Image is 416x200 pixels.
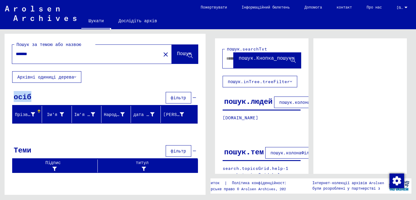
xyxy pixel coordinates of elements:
font: фільтр [171,95,186,100]
mat-header-cell: дата народження [131,106,160,123]
div: Прізвище [15,110,43,119]
font: пошук.колонаФільтр.фільтр [270,150,335,156]
div: дата народження [133,110,162,119]
font: Політика конфіденційності [232,181,287,185]
div: Народження [104,110,132,119]
font: Ім'я при народженні [74,112,123,117]
font: Теми [14,145,31,154]
div: [PERSON_NAME] ув'язненого [163,110,192,119]
font: Підпис [45,160,61,165]
font: осіб [14,92,31,101]
font: пошук.inTree.treeFilter [228,79,290,84]
font: Інформаційний бюлетень [242,5,290,9]
font: пошук.тем [224,147,264,156]
font: Ім'я [47,112,57,117]
font: Дослідіть архів [118,18,157,23]
button: Пошук [172,45,198,64]
div: Ім'я [44,110,71,119]
mat-icon: close [162,51,169,58]
a: Політика конфіденційності [227,180,294,186]
div: титул [100,160,192,172]
font: Про нас [367,5,382,9]
button: Очистити [160,48,172,60]
font: [PERSON_NAME] ув'язненого [163,112,230,117]
font: Народження [104,112,129,117]
font: search.topicsGrid.help-1 [223,166,288,171]
font: дата народження [133,112,172,117]
font: були розроблені у партнерстві з [312,186,380,191]
font: | [224,180,227,186]
font: Пожертвувати [201,5,227,9]
mat-header-cell: Ім'я при народженні [72,106,101,123]
a: Шукати [81,13,111,29]
button: фільтр [166,92,191,104]
font: пошук.людей [224,96,273,106]
font: контакт [337,5,352,9]
font: Шукати [89,18,104,23]
button: пошук.inTree.treeFilter [223,76,297,87]
mat-header-cell: Народження [101,106,131,123]
div: Підпис [15,160,99,172]
button: пошук.колонаФільтр.фільтр [274,96,349,108]
button: Архівні одиниці дерева [12,71,81,83]
font: search.topicsGrid.help-2 [223,172,286,184]
font: Прізвище [15,112,35,117]
mat-header-cell: Прізвище [12,106,42,123]
font: Авторське право © Arolsen Archives, 2021 [202,187,288,191]
font: фільтр [171,148,186,154]
font: пошук.searchTxt [227,46,267,52]
font: відбиток [202,181,220,185]
font: Інтернет-колекції архівів Arolsen [312,181,384,185]
img: Зміна згоди [390,174,404,188]
img: yv_logo.png [388,178,411,193]
a: відбиток [202,180,224,186]
font: [DOMAIN_NAME] [223,115,258,121]
font: титул [136,160,149,165]
font: пошук.колонаФільтр.фільтр [279,100,344,105]
font: Допомога [305,5,322,9]
a: Дослідіть архів [111,13,164,28]
font: Пошук [177,50,192,56]
font: Архівні одиниці дерева [17,74,74,80]
mat-header-cell: Ім'я [42,106,72,123]
mat-header-cell: Номер ув'язненого [161,106,197,123]
font: Пошук за темою або назвою [16,42,81,47]
div: Ім'я при народженні [74,110,103,119]
img: Arolsen_neg.svg [5,6,76,21]
button: пошук.колонаФільтр.фільтр [265,147,340,159]
font: пошук.Кнопка_пошуку [239,55,294,61]
button: пошук.Кнопка_пошуку [234,49,301,68]
button: фільтр [166,145,191,157]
